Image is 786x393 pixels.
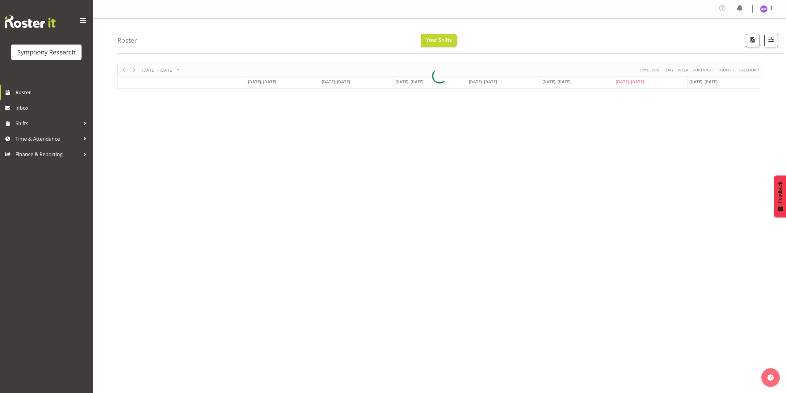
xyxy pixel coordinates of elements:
[760,5,767,13] img: amal-makan1835.jpg
[117,37,137,44] h4: Roster
[421,34,457,47] button: Your Shifts
[15,88,90,97] span: Roster
[426,36,452,43] span: Your Shifts
[5,15,56,28] img: Rosterit website logo
[774,175,786,217] button: Feedback - Show survey
[17,48,75,57] div: Symphony Research
[746,34,759,47] button: Download a PDF of the roster according to the set date range.
[15,150,80,159] span: Finance & Reporting
[777,182,783,203] span: Feedback
[15,119,80,128] span: Shifts
[767,374,774,381] img: help-xxl-2.png
[764,34,778,47] button: Filter Shifts
[15,103,90,113] span: Inbox
[15,134,80,143] span: Time & Attendance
